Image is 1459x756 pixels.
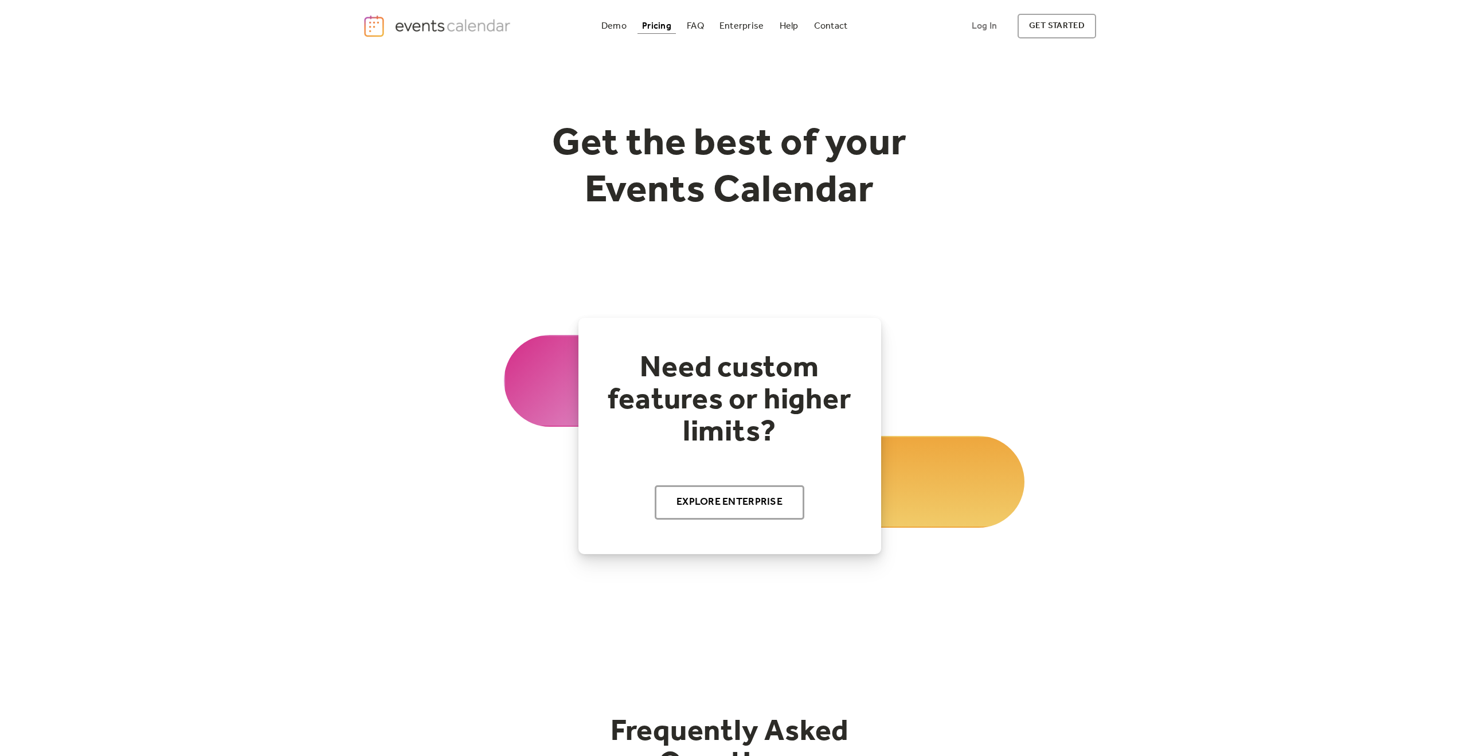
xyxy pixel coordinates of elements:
div: Demo [601,23,627,29]
div: Contact [814,23,848,29]
a: Enterprise [715,18,768,34]
h2: Need custom features or higher limits? [601,352,858,449]
div: Pricing [642,23,671,29]
h1: Get the best of your Events Calendar [510,121,950,215]
a: Contact [809,18,852,34]
a: Help [775,18,803,34]
div: Help [780,23,799,29]
a: Log In [960,14,1008,38]
a: Demo [597,18,631,34]
a: get started [1018,14,1096,38]
a: FAQ [682,18,709,34]
a: Pricing [637,18,676,34]
div: FAQ [687,23,704,29]
a: Explore Enterprise [655,485,804,520]
div: Enterprise [719,23,764,29]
